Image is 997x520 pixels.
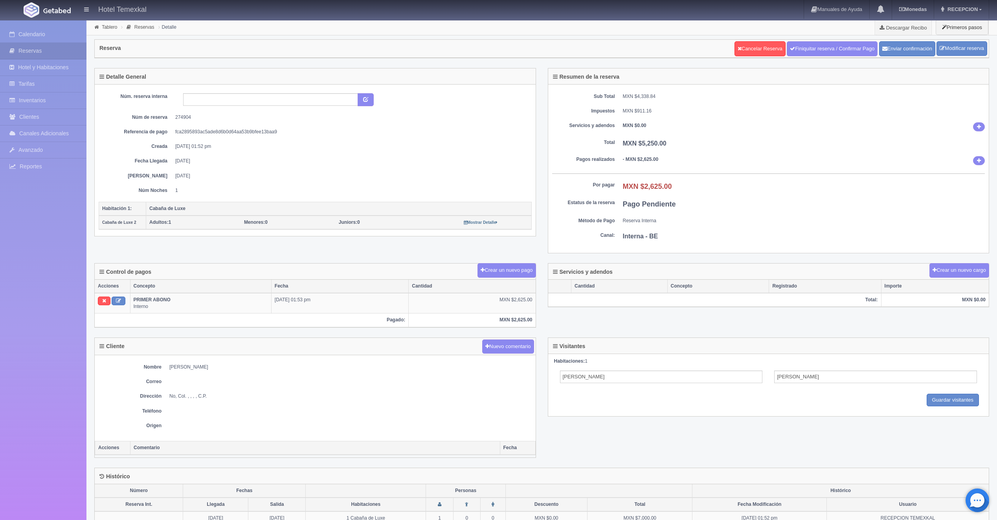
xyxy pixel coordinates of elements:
th: Comentario [130,441,500,455]
dt: Teléfono [99,408,162,415]
h4: Hotel Temexkal [98,4,147,14]
b: - MXN $2,625.00 [623,157,659,162]
b: MXN $2,625.00 [623,183,672,190]
th: Concepto [667,280,769,293]
dt: Correo [99,378,162,385]
dt: Método de Pago [552,218,615,224]
th: Habitaciones [306,498,426,511]
dt: Referencia de pago [105,129,167,135]
small: Mostrar Detalle [464,220,498,225]
h4: Visitantes [553,343,586,349]
dd: No, Col. , , , , C.P. [169,393,532,400]
strong: Habitaciones: [554,358,585,364]
b: Habitación 1: [102,206,132,211]
button: Nuevo comentario [482,339,534,354]
button: Crear un nuevo pago [477,263,536,278]
dd: [DATE] 01:52 pm [175,143,526,150]
th: Personas [426,484,505,498]
th: Pagado: [95,313,409,327]
h4: Control de pagos [99,269,151,275]
h4: Cliente [99,343,125,349]
input: Guardar visitantes [927,394,979,407]
dt: Dirección [99,393,162,400]
th: Fecha [500,441,535,455]
b: Monedas [899,6,927,12]
strong: Juniors: [339,219,357,225]
dt: Creada [105,143,167,150]
th: Número [95,484,183,498]
dd: 274904 [175,114,526,121]
dt: Impuestos [552,108,615,114]
h4: Resumen de la reserva [553,74,620,80]
span: 0 [339,219,360,225]
span: 0 [244,219,268,225]
dt: Por pagar [552,182,615,188]
dt: Canal: [552,232,615,239]
dd: 1 [175,187,526,194]
b: MXN $5,250.00 [623,140,667,147]
a: Mostrar Detalle [464,219,498,225]
a: Cancelar Reserva [734,41,786,56]
dt: Fecha Llegada [105,158,167,164]
th: Salida [248,498,306,511]
button: Crear un nuevo cargo [929,263,989,278]
th: Fechas [183,484,306,498]
th: Fecha Modificación [692,498,827,511]
a: Modificar reserva [936,41,987,56]
dt: Pagos realizados [552,156,615,163]
dd: fca2895893ac5ade8d6b0d64aa53b9bfee13baa9 [175,129,526,135]
th: Registrado [769,280,881,293]
td: [DATE] 01:53 pm [271,293,408,313]
th: Usuario [826,498,989,511]
img: Getabed [24,2,39,18]
h4: Detalle General [99,74,146,80]
dd: [PERSON_NAME] [169,364,532,371]
th: Histórico [692,484,989,498]
th: Cantidad [571,280,668,293]
div: 1 [554,358,983,365]
img: Getabed [43,7,71,13]
dd: MXN $911.16 [623,108,985,114]
th: Total: [548,293,881,307]
dt: Origen [99,422,162,429]
a: Reservas [134,24,154,30]
input: Apellidos del Adulto [774,371,977,383]
b: PRIMER ABONO [134,297,171,302]
dd: MXN $4,338.84 [623,93,985,100]
th: Fecha [271,280,408,293]
a: Tablero [102,24,117,30]
th: Concepto [130,280,271,293]
span: RECEPCION [946,6,978,12]
dt: Núm. reserva interna [105,93,167,100]
dd: [DATE] [175,158,526,164]
th: Cantidad [409,280,536,293]
button: Enviar confirmación [879,41,935,56]
li: Detalle [156,23,178,31]
th: Acciones [95,280,130,293]
span: 1 [149,219,171,225]
a: Descargar Recibo [875,20,931,35]
dd: Reserva Interna [623,218,985,224]
dt: Núm de reserva [105,114,167,121]
td: Interno [130,293,271,313]
th: Cabaña de Luxe [146,202,532,216]
th: Acciones [95,441,130,455]
strong: Menores: [244,219,265,225]
strong: Adultos: [149,219,169,225]
h4: Histórico [99,474,130,479]
th: Llegada [183,498,248,511]
dt: Total [552,139,615,146]
button: Primeros pasos [936,20,988,35]
b: Interna - BE [623,233,658,240]
b: MXN $0.00 [623,123,646,128]
input: Nombre del Adulto [560,371,763,383]
h4: Reserva [99,45,121,51]
dt: Núm Noches [105,187,167,194]
td: MXN $2,625.00 [409,293,536,313]
small: Cabaña de Luxe 2 [102,220,136,225]
dt: Servicios y adendos [552,122,615,129]
b: Pago Pendiente [623,200,676,208]
dt: Nombre [99,364,162,371]
th: MXN $2,625.00 [409,313,536,327]
th: Importe [881,280,989,293]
